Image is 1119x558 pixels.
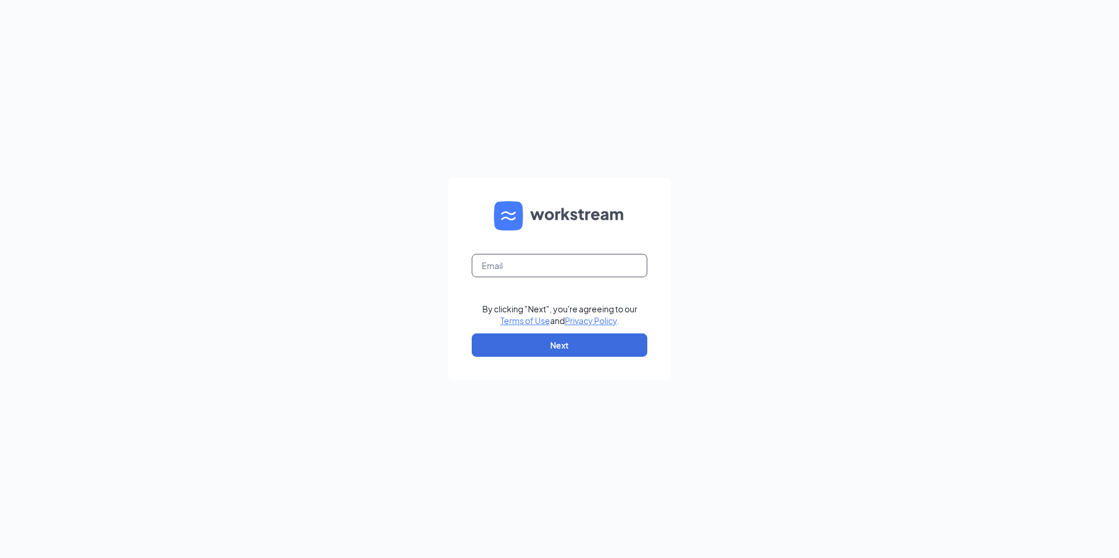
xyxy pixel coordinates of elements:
img: WS logo and Workstream text [494,201,625,230]
a: Terms of Use [500,315,550,326]
button: Next [472,333,647,357]
input: Email [472,254,647,277]
div: By clicking "Next", you're agreeing to our and . [482,303,637,326]
a: Privacy Policy [565,315,617,326]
